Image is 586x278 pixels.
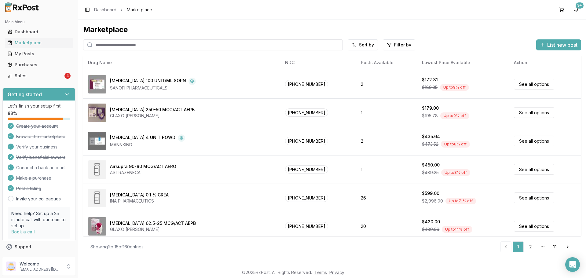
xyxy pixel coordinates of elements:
[7,29,71,35] div: Dashboard
[6,262,16,271] img: User avatar
[2,71,75,81] button: Sales4
[16,123,58,129] span: Create your account
[383,39,415,50] button: Filter by
[16,144,57,150] span: Verify your business
[514,164,554,175] a: See all options
[314,270,327,275] a: Terms
[88,104,106,122] img: Advair Diskus 250-50 MCG/ACT AEPB
[88,75,106,93] img: Admelog SoloStar 100 UNIT/ML SOPN
[525,241,536,252] a: 2
[5,59,73,70] a: Purchases
[5,37,73,48] a: Marketplace
[8,91,42,98] h3: Getting started
[90,244,144,250] div: Showing 1 to 15 of 160 entries
[422,105,439,111] div: $179.00
[285,194,328,202] span: [PHONE_NUMBER]
[110,192,169,198] div: [MEDICAL_DATA] 0.1 % CREA
[285,108,328,117] span: [PHONE_NUMBER]
[356,98,417,127] td: 1
[285,80,328,88] span: [PHONE_NUMBER]
[514,136,554,146] a: See all options
[2,241,75,252] button: Support
[571,5,581,15] button: 9+
[565,257,580,272] div: Open Intercom Messenger
[8,110,17,116] span: 88 %
[514,107,554,118] a: See all options
[16,134,65,140] span: Browse the marketplace
[356,70,417,98] td: 2
[422,162,440,168] div: $450.00
[7,40,71,46] div: Marketplace
[514,79,554,90] a: See all options
[441,141,470,148] div: Up to 8 % off
[2,2,42,12] img: RxPost Logo
[88,132,106,150] img: Afrezza 4 UNIT POWD
[110,113,195,119] div: GLAXO [PERSON_NAME]
[422,170,439,176] span: $489.25
[514,221,554,232] a: See all options
[110,163,176,170] div: Airsupra 90-80 MCG/ACT AERO
[513,241,524,252] a: 1
[88,217,106,236] img: Anoro Ellipta 62.5-25 MCG/ACT AEPB
[2,49,75,59] button: My Posts
[16,196,61,202] a: Invite your colleagues
[576,2,584,9] div: 9+
[442,226,472,233] div: Up to 14 % off
[422,141,438,147] span: $473.52
[11,229,35,234] a: Book a call
[356,55,417,70] th: Posts Available
[422,198,443,204] span: $2,096.00
[5,48,73,59] a: My Posts
[285,137,328,145] span: [PHONE_NUMBER]
[7,51,71,57] div: My Posts
[16,154,65,160] span: Verify beneficial owners
[356,212,417,240] td: 20
[440,112,469,119] div: Up to 9 % off
[417,55,509,70] th: Lowest Price Available
[88,160,106,179] img: Airsupra 90-80 MCG/ACT AERO
[422,113,438,119] span: $195.78
[2,252,75,263] button: Feedback
[110,107,195,113] div: [MEDICAL_DATA] 250-50 MCG/ACT AEPB
[5,26,73,37] a: Dashboard
[549,241,560,252] a: 11
[64,73,71,79] div: 4
[110,170,176,176] div: ASTRAZENECA
[285,222,328,230] span: [PHONE_NUMBER]
[2,38,75,48] button: Marketplace
[11,210,67,229] p: Need help? Set up a 25 minute call with our team to set up.
[8,103,70,109] p: Let's finish your setup first!
[348,39,378,50] button: Sort by
[500,241,574,252] nav: pagination
[16,175,51,181] span: Make a purchase
[329,270,344,275] a: Privacy
[16,185,41,192] span: Post a listing
[94,7,152,13] nav: breadcrumb
[88,189,106,207] img: Amcinonide 0.1 % CREA
[422,134,440,140] div: $435.64
[83,25,581,35] div: Marketplace
[359,42,374,48] span: Sort by
[280,55,356,70] th: NDC
[422,84,438,90] span: $189.35
[445,198,476,204] div: Up to 71 % off
[441,169,470,176] div: Up to 8 % off
[562,241,574,252] a: Go to next page
[5,70,73,81] a: Sales4
[422,226,439,232] span: $489.09
[94,7,116,13] a: Dashboard
[110,142,185,148] div: MANNKIND
[83,55,280,70] th: Drug Name
[110,134,175,142] div: [MEDICAL_DATA] 4 UNIT POWD
[509,55,581,70] th: Action
[514,192,554,203] a: See all options
[536,42,581,49] a: List new post
[440,84,469,91] div: Up to 9 % off
[5,20,73,24] h2: Main Menu
[127,7,152,13] span: Marketplace
[394,42,411,48] span: Filter by
[7,62,71,68] div: Purchases
[2,27,75,37] button: Dashboard
[110,198,169,204] div: INA PHARMACEUTICS
[110,78,186,85] div: [MEDICAL_DATA] 100 UNIT/ML SOPN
